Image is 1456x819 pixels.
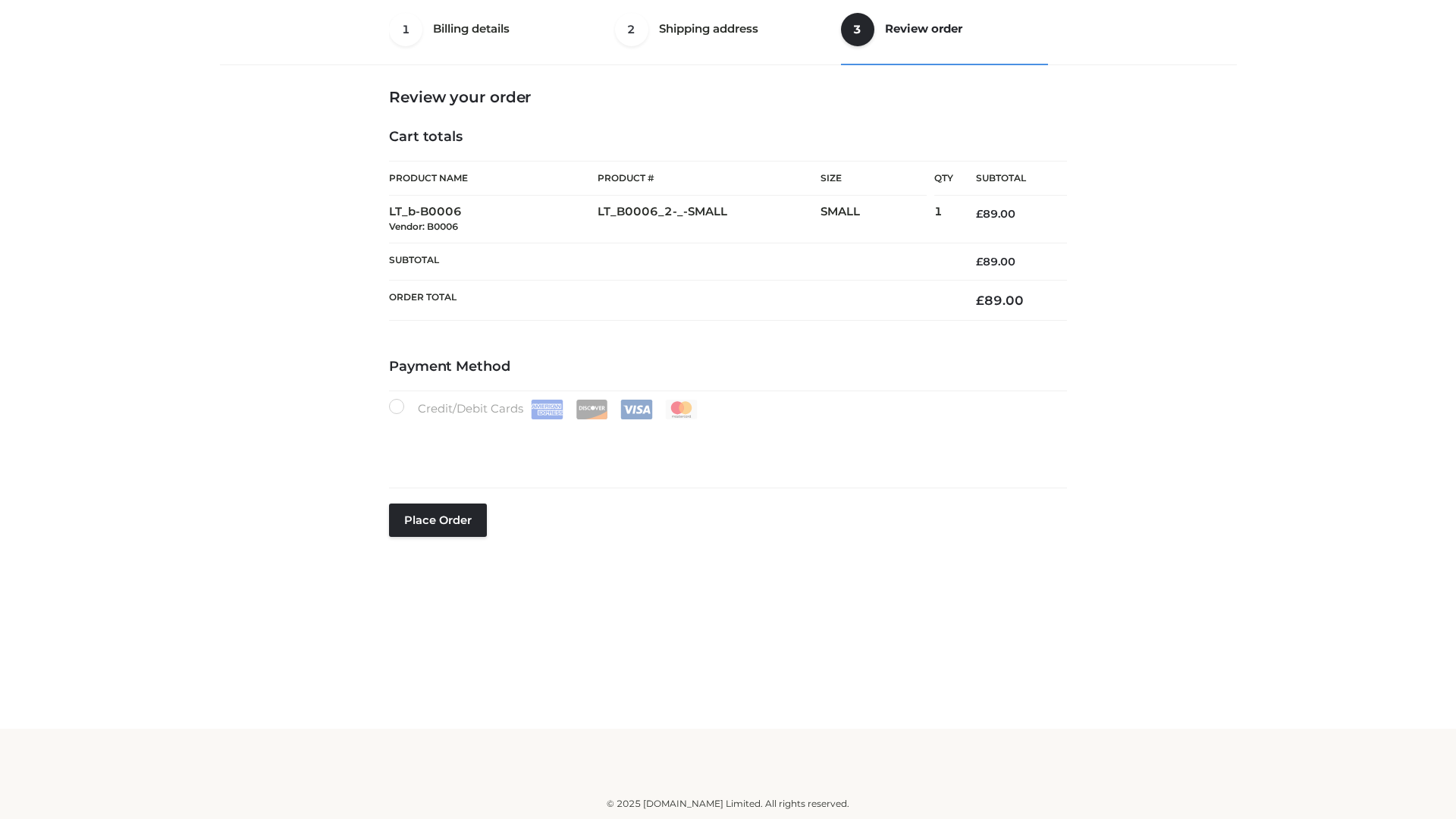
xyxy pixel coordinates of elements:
th: Subtotal [389,243,953,280]
div: © 2025 [DOMAIN_NAME] Limited. All rights reserved. [225,796,1231,811]
th: Product Name [389,161,598,196]
h3: Review your order [389,88,1067,106]
h4: Cart totals [389,129,1067,146]
button: Place order [389,504,487,537]
th: Product # [598,161,821,196]
span: £ [976,207,983,221]
span: £ [976,293,984,308]
bdi: 89.00 [976,255,1015,268]
bdi: 89.00 [976,293,1024,308]
iframe: Secure payment input frame [386,416,1064,472]
label: Credit/Debit Cards [389,399,699,419]
img: Discover [576,400,608,419]
small: Vendor: B0006 [389,221,458,232]
td: 1 [934,196,953,243]
img: Visa [620,400,653,419]
h4: Payment Method [389,359,1067,375]
th: Subtotal [953,162,1067,196]
th: Qty [934,161,953,196]
span: £ [976,255,983,268]
td: LT_b-B0006 [389,196,598,243]
th: Size [821,162,927,196]
bdi: 89.00 [976,207,1015,221]
td: SMALL [821,196,934,243]
td: LT_B0006_2-_-SMALL [598,196,821,243]
img: Mastercard [665,400,698,419]
th: Order Total [389,281,953,321]
img: Amex [531,400,563,419]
